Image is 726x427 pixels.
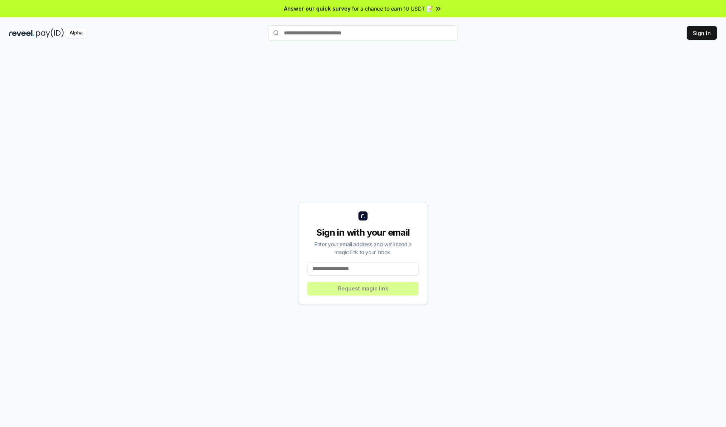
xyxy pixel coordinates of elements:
div: Enter your email address and we’ll send a magic link to your inbox. [307,240,419,256]
img: reveel_dark [9,28,34,38]
img: logo_small [358,211,368,220]
div: Sign in with your email [307,227,419,239]
span: for a chance to earn 10 USDT 📝 [352,5,433,12]
button: Sign In [687,26,717,40]
img: pay_id [36,28,64,38]
div: Alpha [65,28,87,38]
span: Answer our quick survey [284,5,351,12]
